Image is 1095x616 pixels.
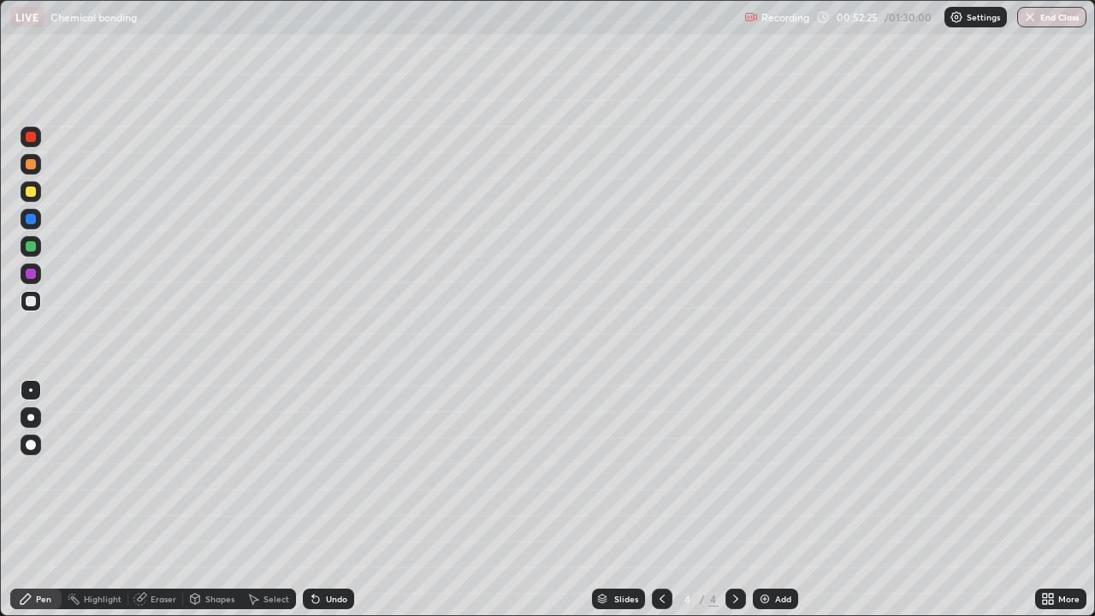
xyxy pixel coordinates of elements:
div: Shapes [205,595,234,603]
div: Add [775,595,791,603]
div: Select [263,595,289,603]
p: LIVE [15,10,38,24]
div: Slides [614,595,638,603]
img: add-slide-button [758,592,772,606]
div: 4 [708,591,719,607]
button: End Class [1017,7,1086,27]
div: More [1058,595,1080,603]
div: 4 [679,594,696,604]
img: class-settings-icons [950,10,963,24]
div: Eraser [151,595,176,603]
img: recording.375f2c34.svg [744,10,758,24]
img: end-class-cross [1023,10,1037,24]
p: Recording [761,11,809,24]
div: Undo [326,595,347,603]
p: Settings [967,13,1000,21]
p: Chemical bonding [50,10,137,24]
div: Highlight [84,595,121,603]
div: / [700,594,705,604]
div: Pen [36,595,51,603]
